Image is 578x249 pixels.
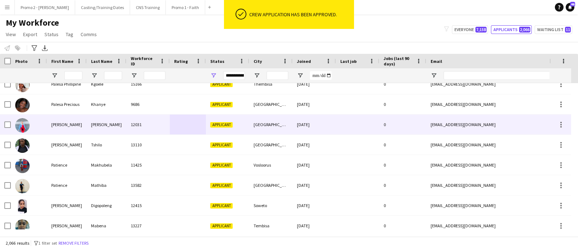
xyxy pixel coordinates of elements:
[535,25,572,34] button: Waiting list11
[15,0,75,14] button: Promo 2 - [PERSON_NAME]
[15,199,30,214] img: Patricia Digopoleng
[249,11,351,18] div: Crew application has been approved.
[431,59,442,64] span: Email
[47,155,87,175] div: Patience
[15,118,30,133] img: pamela memani
[75,0,130,14] button: Casting/Training Dates
[44,31,59,38] span: Status
[126,74,170,94] div: 15166
[87,175,126,195] div: Mathiba
[210,183,233,188] span: Applicant
[267,71,288,80] input: City Filter Input
[293,115,336,134] div: [DATE]
[47,115,87,134] div: [PERSON_NAME]
[379,94,426,114] div: 0
[379,196,426,215] div: 0
[210,122,233,128] span: Applicant
[210,223,233,229] span: Applicant
[131,56,157,66] span: Workforce ID
[47,216,87,236] div: [PERSON_NAME]
[293,216,336,236] div: [DATE]
[87,196,126,215] div: Digopoleng
[144,71,165,80] input: Workforce ID Filter Input
[87,155,126,175] div: Makhubela
[426,175,571,195] div: [EMAIL_ADDRESS][DOMAIN_NAME]
[210,163,233,168] span: Applicant
[426,74,571,94] div: [EMAIL_ADDRESS][DOMAIN_NAME]
[297,59,311,64] span: Joined
[310,71,332,80] input: Joined Filter Input
[104,71,122,80] input: Last Name Filter Input
[249,94,293,114] div: [GEOGRAPHIC_DATA]
[293,196,336,215] div: [DATE]
[131,72,137,79] button: Open Filter Menu
[91,59,112,64] span: Last Name
[38,240,57,246] span: 1 filter set
[379,74,426,94] div: 0
[249,74,293,94] div: Thembisa
[210,203,233,209] span: Applicant
[126,175,170,195] div: 13582
[254,59,262,64] span: City
[426,135,571,155] div: [EMAIL_ADDRESS][DOMAIN_NAME]
[81,31,97,38] span: Comms
[174,59,188,64] span: Rating
[15,59,27,64] span: Photo
[126,196,170,215] div: 12415
[293,74,336,94] div: [DATE]
[426,196,571,215] div: [EMAIL_ADDRESS][DOMAIN_NAME]
[340,59,357,64] span: Last job
[23,31,37,38] span: Export
[30,44,39,52] app-action-btn: Advanced filters
[87,135,126,155] div: Tshilo
[210,102,233,107] span: Applicant
[47,94,87,114] div: Palesa Precious
[210,72,217,79] button: Open Filter Menu
[249,155,293,175] div: Vosloorus
[126,94,170,114] div: 9686
[293,135,336,155] div: [DATE]
[66,31,73,38] span: Tag
[426,94,571,114] div: [EMAIL_ADDRESS][DOMAIN_NAME]
[87,94,126,114] div: Khanye
[47,175,87,195] div: Patience
[87,115,126,134] div: [PERSON_NAME]
[42,30,61,39] a: Status
[63,30,76,39] a: Tag
[47,196,87,215] div: [PERSON_NAME]
[126,115,170,134] div: 12031
[210,82,233,87] span: Applicant
[87,216,126,236] div: Mabena
[431,72,437,79] button: Open Filter Menu
[426,155,571,175] div: [EMAIL_ADDRESS][DOMAIN_NAME]
[57,239,90,247] button: Remove filters
[249,196,293,215] div: Soweto
[166,0,205,14] button: Promo 1 - Faith
[47,74,87,94] div: Palesa Phillipine
[249,135,293,155] div: [GEOGRAPHIC_DATA]
[210,59,224,64] span: Status
[126,155,170,175] div: 11425
[249,175,293,195] div: [GEOGRAPHIC_DATA]
[426,115,571,134] div: [EMAIL_ADDRESS][DOMAIN_NAME]
[293,94,336,114] div: [DATE]
[64,71,82,80] input: First Name Filter Input
[6,31,16,38] span: View
[379,175,426,195] div: 0
[15,179,30,193] img: Patience Mathiba
[570,2,575,7] span: 46
[566,3,574,12] a: 46
[3,30,19,39] a: View
[475,27,487,33] span: 7,158
[47,135,87,155] div: [PERSON_NAME]
[297,72,303,79] button: Open Filter Menu
[210,142,233,148] span: Applicant
[249,115,293,134] div: [GEOGRAPHIC_DATA]
[15,138,30,153] img: Pamela Tshilo
[565,27,571,33] span: 11
[126,135,170,155] div: 13110
[15,219,30,234] img: Patricia Mabena
[491,25,532,34] button: Applicants2,066
[126,216,170,236] div: 13227
[426,216,571,236] div: [EMAIL_ADDRESS][DOMAIN_NAME]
